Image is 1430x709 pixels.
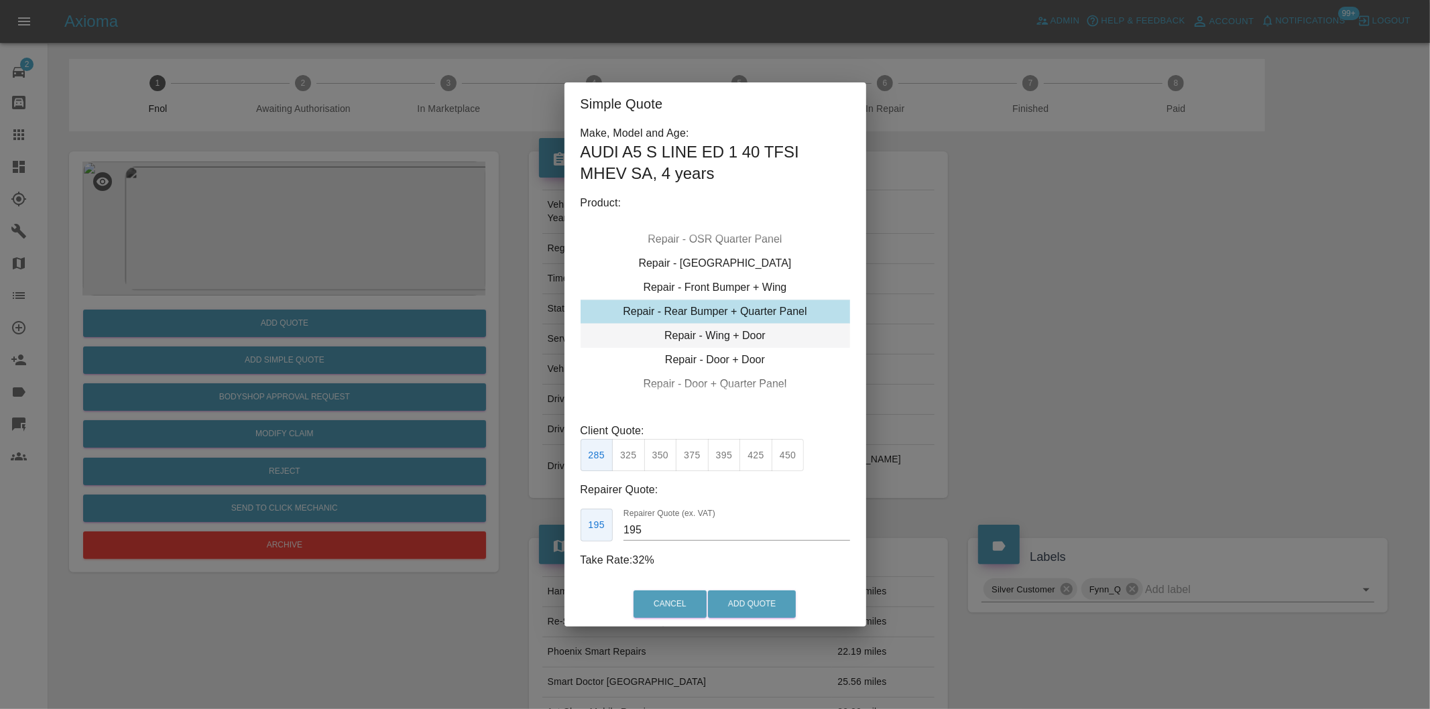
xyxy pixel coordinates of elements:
[739,439,772,472] button: 425
[581,396,850,420] div: Paintless Dent Repair
[612,439,645,472] button: 325
[581,203,850,227] div: Repair - NSR Quarter Panel
[581,482,850,498] p: Repairer Quote:
[581,300,850,324] div: Repair - Rear Bumper + Quarter Panel
[634,590,707,618] button: Cancel
[708,590,796,618] button: Add Quote
[623,508,715,519] label: Repairer Quote (ex. VAT)
[676,439,709,472] button: 375
[581,423,850,439] p: Client Quote:
[772,439,805,472] button: 450
[581,509,613,541] button: 195
[581,125,850,141] p: Make, Model and Age:
[581,324,850,348] div: Repair - Wing + Door
[581,348,850,372] div: Repair - Door + Door
[581,227,850,251] div: Repair - OSR Quarter Panel
[581,251,850,275] div: Repair - [GEOGRAPHIC_DATA]
[581,552,850,568] p: Take Rate: 32 %
[581,275,850,300] div: Repair - Front Bumper + Wing
[644,439,677,472] button: 350
[581,439,613,472] button: 285
[564,82,866,125] h2: Simple Quote
[581,141,850,184] h1: AUDI A5 S LINE ED 1 40 TFSI MHEV SA , 4 years
[708,439,741,472] button: 395
[581,195,850,211] p: Product:
[581,372,850,396] div: Repair - Door + Quarter Panel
